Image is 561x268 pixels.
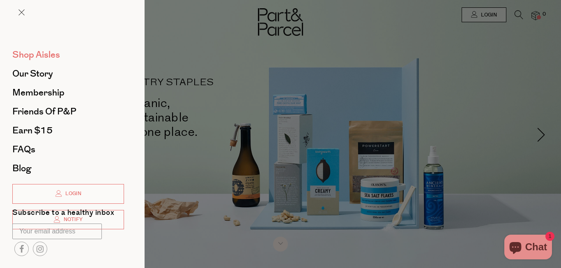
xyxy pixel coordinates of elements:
[12,67,53,80] span: Our Story
[12,88,124,97] a: Membership
[12,105,76,118] span: Friends of P&P
[12,164,124,173] a: Blog
[12,224,102,239] input: Your email address
[502,235,554,261] inbox-online-store-chat: Shopify online store chat
[63,190,81,197] span: Login
[12,209,114,219] label: Subscribe to a healthy inbox
[12,143,35,156] span: FAQs
[12,124,53,137] span: Earn $15
[12,145,124,154] a: FAQs
[12,48,60,61] span: Shop Aisles
[12,107,124,116] a: Friends of P&P
[12,69,124,78] a: Our Story
[12,50,124,59] a: Shop Aisles
[12,184,124,204] a: Login
[12,86,64,99] span: Membership
[12,126,124,135] a: Earn $15
[12,162,31,175] span: Blog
